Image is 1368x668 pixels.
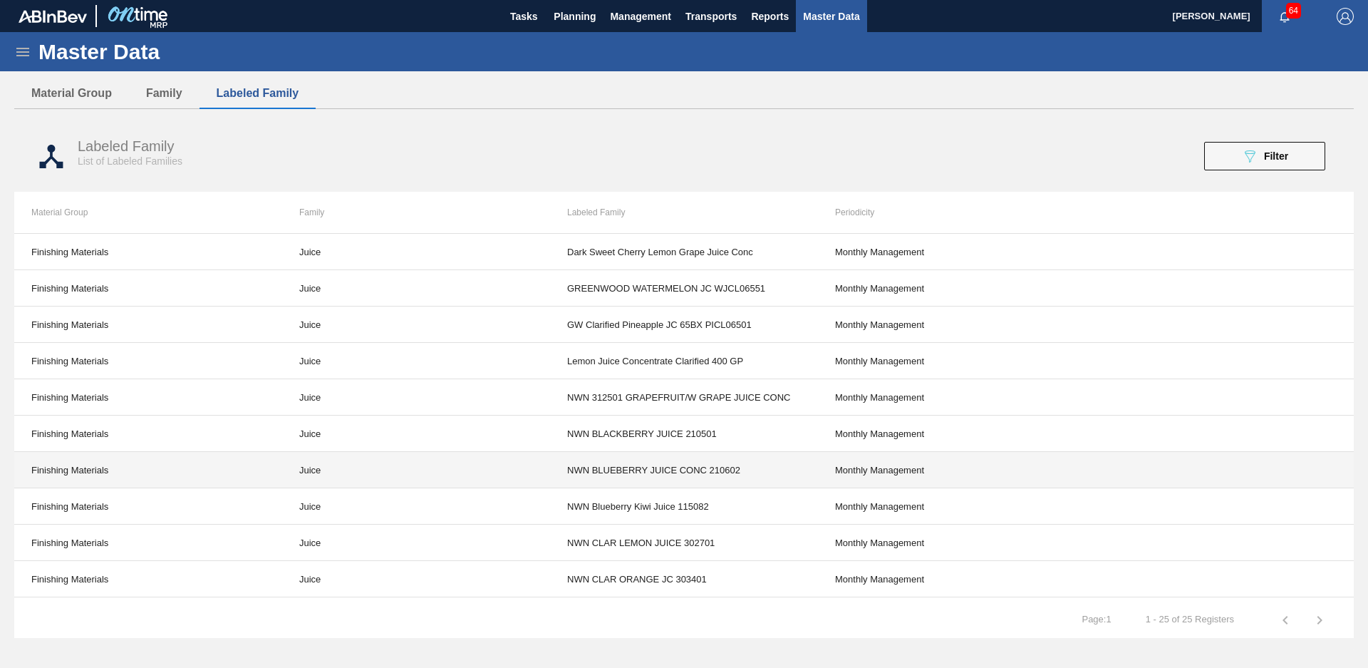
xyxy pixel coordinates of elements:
[14,343,282,379] td: Finishing Materials
[282,234,550,270] td: Juice
[550,270,818,307] td: GREENWOOD WATERMELON JC WJCL06551
[610,8,671,25] span: Management
[14,379,282,416] td: Finishing Materials
[550,488,818,525] td: NWN Blueberry Kiwi Juice 115082
[14,234,282,270] td: Finishing Materials
[282,192,550,233] th: Family
[554,8,596,25] span: Planning
[550,416,818,452] td: NWN BLACKBERRY JUICE 210501
[550,343,818,379] td: Lemon Juice Concentrate Clarified 400 GP
[1204,142,1325,170] button: Filter
[550,452,818,488] td: NWN BLUEBERRY JUICE CONC 210602
[282,452,550,488] td: Juice
[282,307,550,343] td: Juice
[803,8,859,25] span: Master Data
[818,307,1086,343] td: Monthly Management
[14,307,282,343] td: Finishing Materials
[818,234,1086,270] td: Monthly Management
[282,270,550,307] td: Juice
[282,488,550,525] td: Juice
[550,307,818,343] td: GW Clarified Pineapple JC 65BX PICL06501
[508,8,539,25] span: Tasks
[78,138,175,154] span: Labeled Family
[818,561,1086,597] td: Monthly Management
[685,8,737,25] span: Transports
[129,78,199,108] button: Family
[282,416,550,452] td: Juice
[818,452,1086,488] td: Monthly Management
[1129,602,1251,625] td: 1 - 25 of 25 Registers
[282,597,550,634] td: Juice
[14,416,282,452] td: Finishing Materials
[550,561,818,597] td: NWN CLAR ORANGE JC 303401
[1337,8,1354,25] img: Logout
[19,10,87,23] img: TNhmsLtSVTkK8tSr43FrP2fwEKptu5GPRR3wAAAABJRU5ErkJggg==
[818,488,1086,525] td: Monthly Management
[818,525,1086,561] td: Monthly Management
[199,78,316,108] button: Labeled Family
[282,343,550,379] td: Juice
[550,597,818,634] td: NWN CLAR ORANGE JUICE 303401
[751,8,789,25] span: Reports
[818,597,1086,634] td: Monthly Management
[14,452,282,488] td: Finishing Materials
[1262,6,1307,26] button: Notifications
[14,561,282,597] td: Finishing Materials
[14,78,129,108] button: Material Group
[38,43,291,60] h1: Master Data
[1197,142,1332,170] div: Filter Labeled family
[282,379,550,416] td: Juice
[14,192,282,233] th: Material Group
[14,597,282,634] td: Finishing Materials
[550,379,818,416] td: NWN 312501 GRAPEFRUIT/W GRAPE JUICE CONC
[14,488,282,525] td: Finishing Materials
[1064,602,1128,625] td: Page : 1
[282,525,550,561] td: Juice
[550,234,818,270] td: Dark Sweet Cherry Lemon Grape Juice Conc
[78,155,182,167] span: List of Labeled Families
[282,561,550,597] td: Juice
[550,192,818,233] th: Labeled Family
[818,416,1086,452] td: Monthly Management
[14,525,282,561] td: Finishing Materials
[818,343,1086,379] td: Monthly Management
[818,192,1086,233] th: Periodicity
[1286,3,1301,19] span: 64
[550,525,818,561] td: NWN CLAR LEMON JUICE 302701
[14,270,282,307] td: Finishing Materials
[818,270,1086,307] td: Monthly Management
[1264,150,1288,162] span: Filter
[818,379,1086,416] td: Monthly Management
